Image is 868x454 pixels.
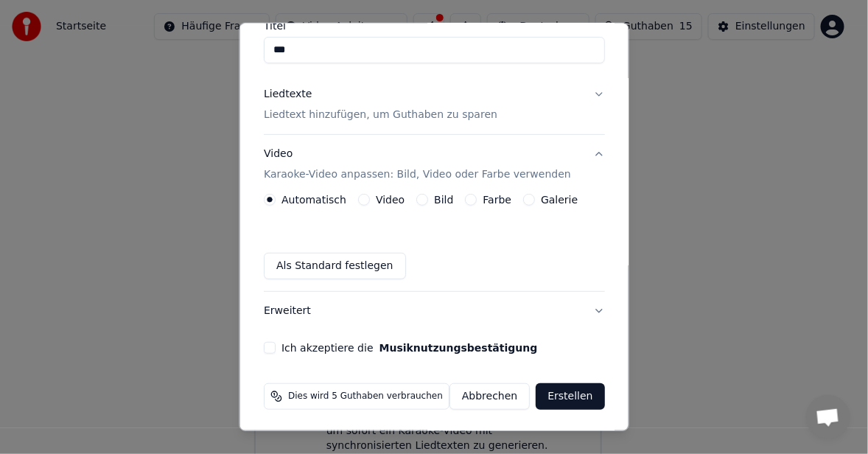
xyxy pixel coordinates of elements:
label: Automatisch [281,195,346,205]
div: Liedtexte [264,87,312,102]
label: Titel [264,21,605,31]
label: Ich akzeptiere die [281,343,537,353]
button: Abbrechen [449,383,530,410]
button: Erstellen [536,383,604,410]
button: Ich akzeptiere die [379,343,537,353]
button: Als Standard festlegen [264,253,406,279]
div: VideoKaraoke-Video anpassen: Bild, Video oder Farbe verwenden [264,194,605,291]
span: Dies wird 5 Guthaben verbrauchen [288,391,443,402]
button: VideoKaraoke-Video anpassen: Bild, Video oder Farbe verwenden [264,135,605,194]
button: LiedtexteLiedtext hinzufügen, um Guthaben zu sparen [264,75,605,134]
div: Video [264,147,571,182]
label: Bild [434,195,453,205]
p: Liedtext hinzufügen, um Guthaben zu sparen [264,108,497,122]
label: Galerie [541,195,578,205]
button: Erweitert [264,292,605,330]
p: Karaoke-Video anpassen: Bild, Video oder Farbe verwenden [264,167,571,182]
label: Video [376,195,405,205]
label: Farbe [483,195,511,205]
